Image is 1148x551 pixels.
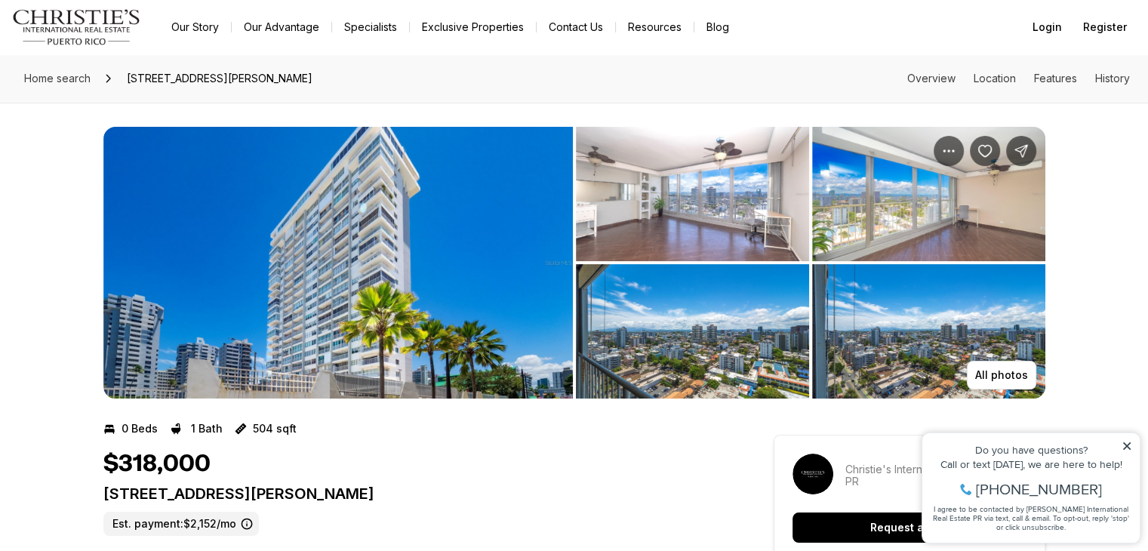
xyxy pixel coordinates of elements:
button: Share Property: 1477 ASHFORD AVE, COND TORRE DEL MAR #2107 [1006,136,1036,166]
p: [STREET_ADDRESS][PERSON_NAME] [103,485,719,503]
a: Skip to: Overview [907,72,956,85]
h1: $318,000 [103,450,211,479]
button: Contact Us [537,17,615,38]
span: [PHONE_NUMBER] [62,71,188,86]
p: 1 Bath [191,423,223,435]
a: Specialists [332,17,409,38]
a: Skip to: Features [1034,72,1077,85]
p: 0 Beds [122,423,158,435]
button: View image gallery [576,264,809,399]
button: Request a tour [793,513,1026,543]
button: View image gallery [812,264,1045,399]
p: Request a tour [870,522,949,534]
div: Call or text [DATE], we are here to help! [16,48,218,59]
button: View image gallery [576,127,809,261]
span: [STREET_ADDRESS][PERSON_NAME] [121,66,319,91]
a: Our Story [159,17,231,38]
li: 1 of 10 [103,127,573,399]
label: Est. payment: $2,152/mo [103,512,259,536]
button: View image gallery [103,127,573,399]
p: All photos [975,369,1028,381]
a: Skip to: History [1095,72,1130,85]
span: Register [1083,21,1127,33]
a: Skip to: Location [974,72,1016,85]
span: I agree to be contacted by [PERSON_NAME] International Real Estate PR via text, call & email. To ... [19,93,215,122]
a: Home search [18,66,97,91]
li: 2 of 10 [576,127,1045,399]
button: Property options [934,136,964,166]
img: logo [12,9,141,45]
span: Home search [24,72,91,85]
button: View image gallery [812,127,1045,261]
p: Christie's International Real Estate PR [845,463,1026,488]
a: Our Advantage [232,17,331,38]
span: Login [1033,21,1062,33]
a: Resources [616,17,694,38]
button: Save Property: 1477 ASHFORD AVE, COND TORRE DEL MAR #2107 [970,136,1000,166]
div: Do you have questions? [16,34,218,45]
button: Login [1023,12,1071,42]
button: All photos [967,361,1036,389]
button: Register [1074,12,1136,42]
a: Exclusive Properties [410,17,536,38]
div: Listing Photos [103,127,1045,399]
p: 504 sqft [253,423,297,435]
nav: Page section menu [907,72,1130,85]
a: Blog [694,17,741,38]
